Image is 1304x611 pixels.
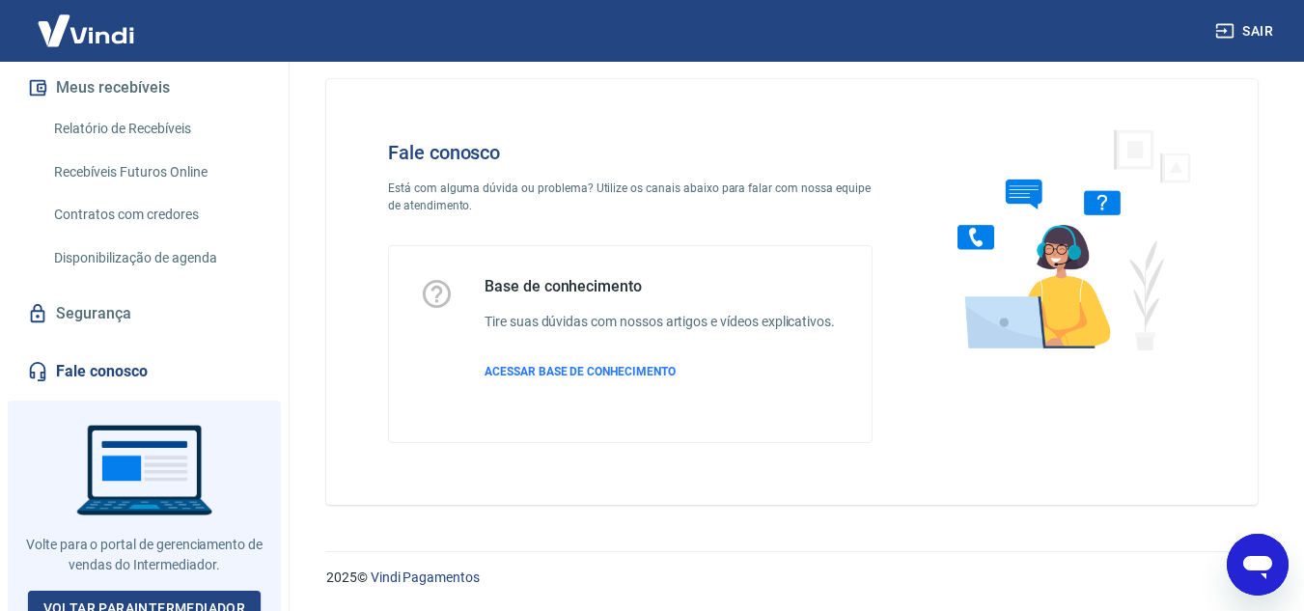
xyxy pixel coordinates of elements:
h6: Tire suas dúvidas com nossos artigos e vídeos explicativos. [485,312,835,332]
a: Relatório de Recebíveis [46,109,265,149]
a: Fale conosco [23,350,265,393]
a: Segurança [23,292,265,335]
img: Fale conosco [919,110,1212,368]
span: ACESSAR BASE DE CONHECIMENTO [485,365,676,378]
img: Vindi [23,1,149,60]
a: ACESSAR BASE DE CONHECIMENTO [485,363,835,380]
button: Meus recebíveis [23,67,265,109]
h4: Fale conosco [388,141,873,164]
p: 2025 © [326,568,1258,588]
a: Vindi Pagamentos [371,569,480,585]
button: Sair [1211,14,1281,49]
a: Contratos com credores [46,195,265,235]
a: Recebíveis Futuros Online [46,153,265,192]
iframe: Botão para abrir a janela de mensagens, conversa em andamento [1227,534,1289,596]
p: Está com alguma dúvida ou problema? Utilize os canais abaixo para falar com nossa equipe de atend... [388,180,873,214]
h5: Base de conhecimento [485,277,835,296]
a: Disponibilização de agenda [46,238,265,278]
